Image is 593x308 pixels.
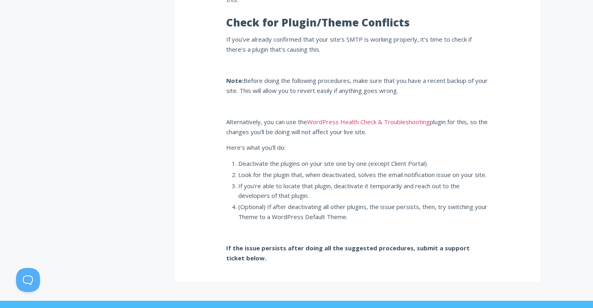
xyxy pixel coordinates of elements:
li: Deactivate the plugins on your site one by one (except Client Portal) [238,159,489,168]
b: Check for Plugin/Theme Conflicts [226,15,410,30]
iframe: Toggle Customer Support [16,268,40,292]
p: Here’s what you’ll do: [226,143,489,152]
b: Note: [226,76,243,85]
b: If the issue persists after doing all the suggested procedures, submit a support ticket below. [226,244,470,262]
a: WordPress Health Check & Troubleshooting [307,118,430,126]
li: If you’re able to locate that plugin, deactivate it temporarily and reach out to the developers o... [238,181,489,201]
li: Look for the plugin that, when deactivated, solves the email notification issue on your site. [238,170,489,179]
p: Before doing the following procedures, make sure that you have a recent backup of your site. This... [226,76,489,95]
p: If you’ve already confirmed that your site’s SMTP is working properly, it’s time to check if ther... [226,34,489,54]
p: Alternatively, you can use the plugin for this, so the changes you’ll be doing will not affect yo... [226,117,489,137]
li: (Optional) If after deactivating all other plugins, the issue persists, then, try switching your ... [238,202,489,221]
